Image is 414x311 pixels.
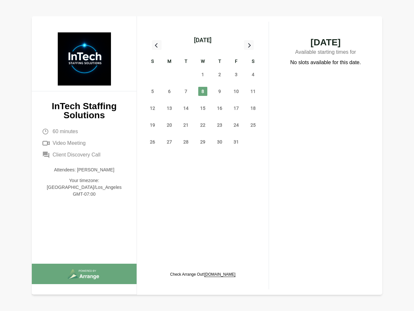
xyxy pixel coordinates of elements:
[215,70,224,79] span: Thursday, October 2, 2025
[165,87,174,96] span: Monday, October 6, 2025
[232,70,241,79] span: Friday, October 3, 2025
[165,121,174,130] span: Monday, October 20, 2025
[245,58,262,66] div: S
[170,272,235,277] p: Check Arrange Out!
[148,137,157,146] span: Sunday, October 26, 2025
[148,104,157,113] span: Sunday, October 12, 2025
[144,58,161,66] div: S
[232,87,241,96] span: Friday, October 10, 2025
[181,104,190,113] span: Tuesday, October 14, 2025
[198,121,207,130] span: Wednesday, October 22, 2025
[148,121,157,130] span: Sunday, October 19, 2025
[161,58,178,66] div: M
[194,58,211,66] div: W
[148,87,157,96] span: Sunday, October 5, 2025
[181,137,190,146] span: Tuesday, October 28, 2025
[198,70,207,79] span: Wednesday, October 1, 2025
[42,177,126,198] p: Your timezone: [GEOGRAPHIC_DATA]/Los_Angeles GMT-07:00
[249,104,258,113] span: Saturday, October 18, 2025
[232,137,241,146] span: Friday, October 31, 2025
[215,121,224,130] span: Thursday, October 23, 2025
[211,58,228,66] div: T
[181,121,190,130] span: Tuesday, October 21, 2025
[53,151,101,159] span: Client Discovery Call
[194,36,212,45] div: [DATE]
[215,87,224,96] span: Thursday, October 9, 2025
[290,59,361,66] p: No slots available for this date.
[282,47,369,59] p: Available starting times for
[215,104,224,113] span: Thursday, October 16, 2025
[177,58,194,66] div: T
[249,121,258,130] span: Saturday, October 25, 2025
[165,104,174,113] span: Monday, October 13, 2025
[249,70,258,79] span: Saturday, October 4, 2025
[282,38,369,47] span: [DATE]
[204,272,236,277] a: [DOMAIN_NAME]
[53,128,78,135] span: 60 minutes
[53,139,86,147] span: Video Meeting
[232,104,241,113] span: Friday, October 17, 2025
[215,137,224,146] span: Thursday, October 30, 2025
[232,121,241,130] span: Friday, October 24, 2025
[42,167,126,173] p: Attendees: [PERSON_NAME]
[165,137,174,146] span: Monday, October 27, 2025
[198,137,207,146] span: Wednesday, October 29, 2025
[42,102,126,120] p: InTech Staffing Solutions
[181,87,190,96] span: Tuesday, October 7, 2025
[249,87,258,96] span: Saturday, October 11, 2025
[228,58,245,66] div: F
[198,104,207,113] span: Wednesday, October 15, 2025
[198,87,207,96] span: Wednesday, October 8, 2025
